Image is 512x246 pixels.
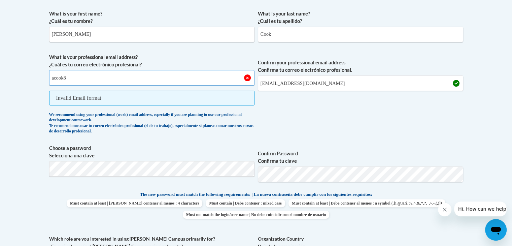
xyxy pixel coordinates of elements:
[438,203,451,216] iframe: Close message
[288,199,445,207] span: Must contain at least | Debe contener al menos : a symbol (.[!,@,#,$,%,^,&,*,?,_,~,-,(,)])
[258,75,463,91] input: Required
[67,199,202,207] span: Must contain at least | [PERSON_NAME] contener al menos : 4 characters
[258,59,463,74] label: Confirm your professional email address Confirma tu correo electrónico profesional.
[49,54,254,68] label: What is your professional email address? ¿Cuál es tu correo electrónico profesional?
[49,10,254,25] label: What is your first name? ¿Cuál es tu nombre?
[206,199,285,207] span: Must contain | Debe contener : mixed case
[49,112,254,134] div: We recommend using your professional (work) email address, especially if you are planning to use ...
[258,150,463,165] label: Confirm Password Confirma tu clave
[49,145,254,159] label: Choose a password Selecciona una clave
[49,27,254,42] input: Metadata input
[49,70,254,86] input: Metadata input
[183,211,329,219] span: Must not match the login/user name | No debe coincidir con el nombre de usuario
[140,191,372,197] span: The new password must match the following requirements: | La nueva contraseña debe cumplir con lo...
[258,27,463,42] input: Metadata input
[4,5,55,10] span: Hi. How can we help?
[49,91,254,105] span: Invalid Email format
[258,10,463,25] label: What is your last name? ¿Cuál es tu apellido?
[454,202,507,216] iframe: Message from company
[485,219,507,241] iframe: Button to launch messaging window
